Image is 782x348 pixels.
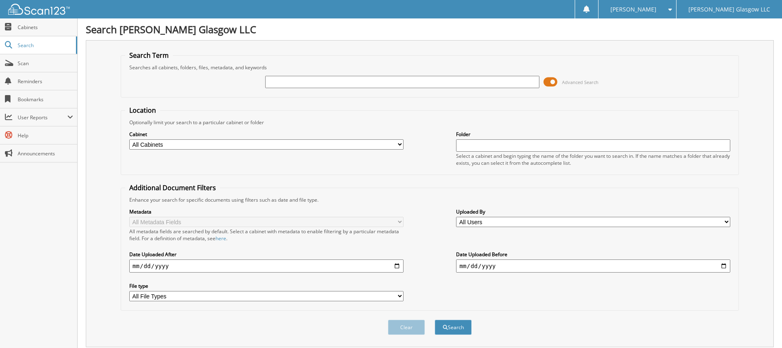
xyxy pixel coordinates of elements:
[456,131,730,138] label: Folder
[688,7,770,12] span: [PERSON_NAME] Glasgow LLC
[456,251,730,258] label: Date Uploaded Before
[456,259,730,273] input: end
[18,60,73,67] span: Scan
[86,23,774,36] h1: Search [PERSON_NAME] Glasgow LLC
[388,320,425,335] button: Clear
[18,42,72,49] span: Search
[18,96,73,103] span: Bookmarks
[125,119,734,126] div: Optionally limit your search to a particular cabinet or folder
[125,106,160,115] legend: Location
[129,251,404,258] label: Date Uploaded After
[18,132,73,139] span: Help
[18,24,73,31] span: Cabinets
[129,282,404,289] label: File type
[129,208,404,215] label: Metadata
[129,259,404,273] input: start
[129,228,404,242] div: All metadata fields are searched by default. Select a cabinet with metadata to enable filtering b...
[125,51,173,60] legend: Search Term
[129,131,404,138] label: Cabinet
[562,79,599,85] span: Advanced Search
[610,7,656,12] span: [PERSON_NAME]
[8,4,70,15] img: scan123-logo-white.svg
[125,196,734,203] div: Enhance your search for specific documents using filters such as date and file type.
[125,64,734,71] div: Searches all cabinets, folders, files, metadata, and keywords
[125,183,220,192] legend: Additional Document Filters
[216,235,226,242] a: here
[18,114,67,121] span: User Reports
[18,150,73,157] span: Announcements
[456,208,730,215] label: Uploaded By
[456,152,730,166] div: Select a cabinet and begin typing the name of the folder you want to search in. If the name match...
[18,78,73,85] span: Reminders
[435,320,472,335] button: Search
